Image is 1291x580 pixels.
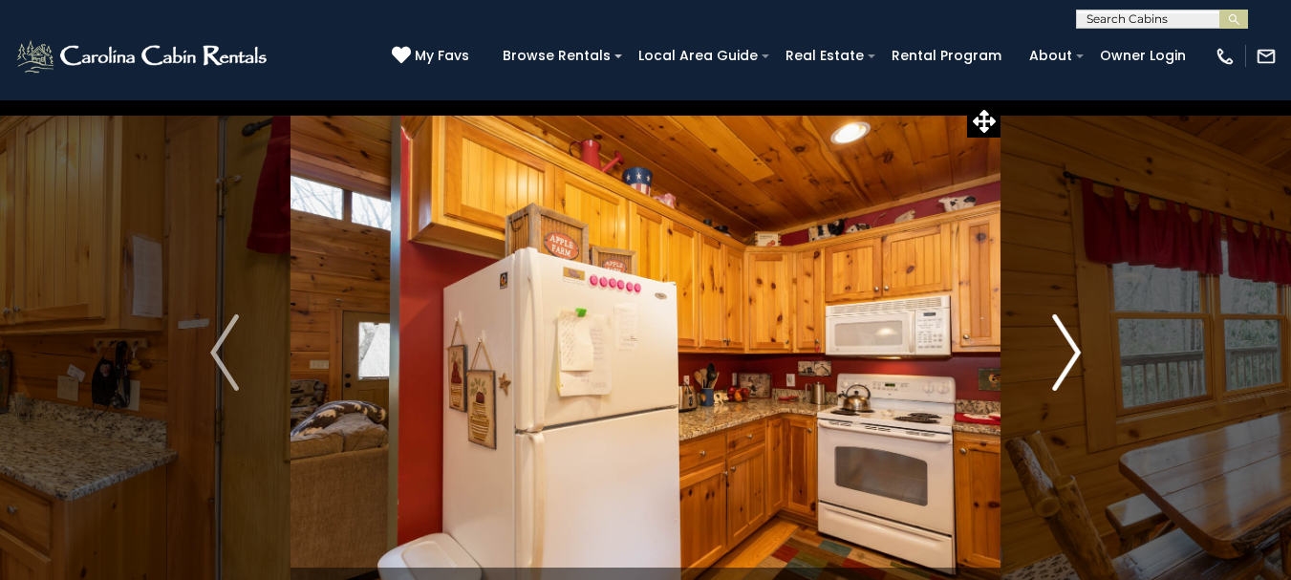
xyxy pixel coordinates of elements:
[1020,41,1082,71] a: About
[1090,41,1195,71] a: Owner Login
[415,46,469,66] span: My Favs
[1215,46,1236,67] img: phone-regular-white.png
[882,41,1011,71] a: Rental Program
[776,41,873,71] a: Real Estate
[210,314,239,391] img: arrow
[1052,314,1081,391] img: arrow
[493,41,620,71] a: Browse Rentals
[629,41,767,71] a: Local Area Guide
[392,46,474,67] a: My Favs
[1256,46,1277,67] img: mail-regular-white.png
[14,37,272,75] img: White-1-2.png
